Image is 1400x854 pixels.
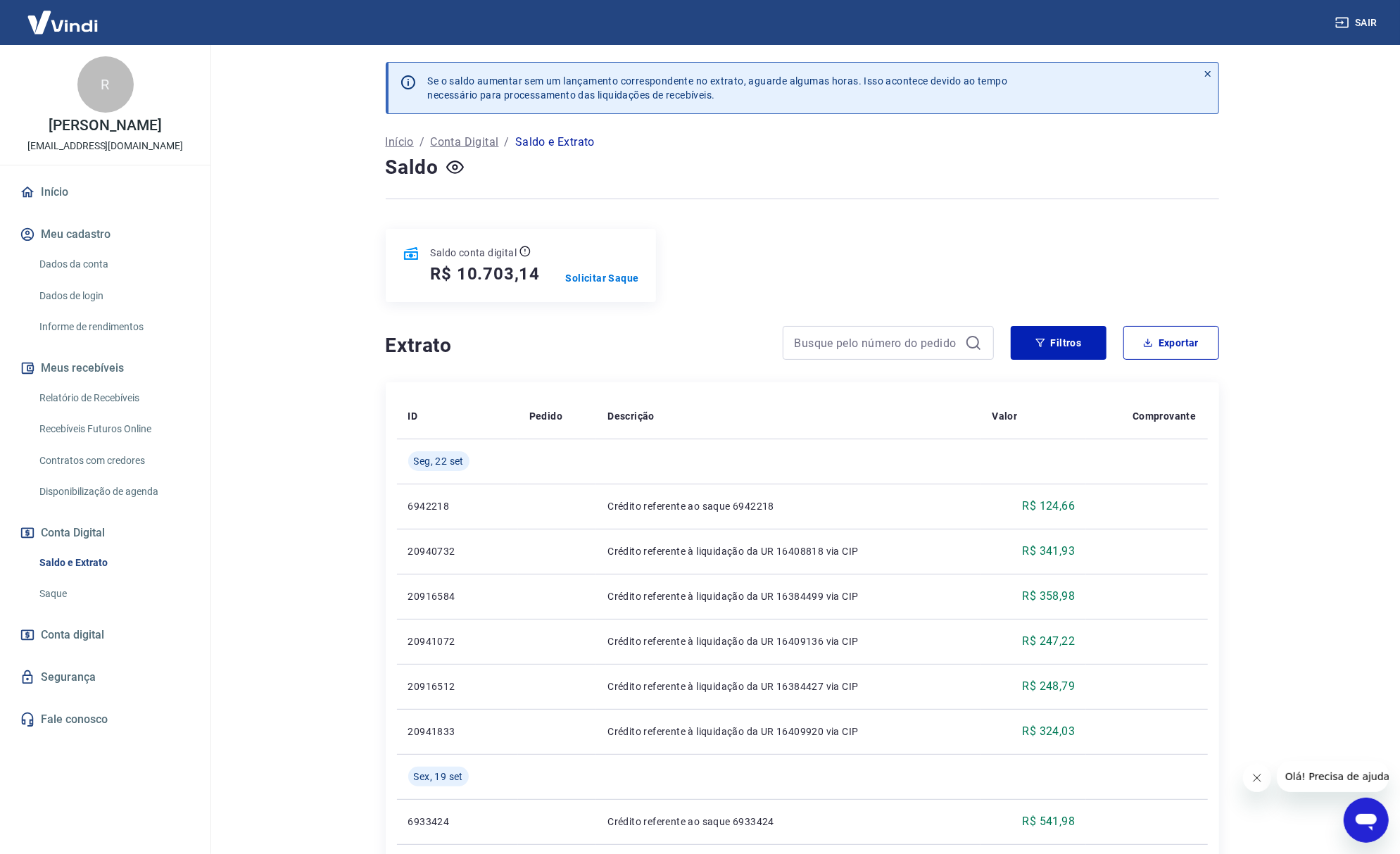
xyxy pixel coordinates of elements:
[408,815,507,829] p: 6933424
[1023,633,1076,650] p: R$ 247,22
[408,409,418,423] p: ID
[607,724,969,739] p: Crédito referente à liquidação da UR 16409920 via CIP
[34,384,194,413] a: Relatório de Recebíveis
[1011,326,1106,360] button: Filtros
[34,579,194,608] a: Saque
[566,271,639,285] a: Solicitar Saque
[8,10,118,21] span: Olá! Precisa de ajuda?
[34,477,194,506] a: Disponibilização de agenda
[1243,764,1271,792] iframe: Fechar mensagem
[17,1,108,44] img: Vindi
[431,246,517,260] p: Saldo conta digital
[505,134,510,151] p: /
[1133,409,1196,423] p: Comprovante
[386,134,414,151] a: Início
[529,409,562,423] p: Pedido
[1332,10,1383,36] button: Sair
[795,332,959,353] input: Busque pelo número do pedido
[17,517,194,548] button: Conta Digital
[1023,678,1076,695] p: R$ 248,79
[408,544,507,558] p: 20940732
[607,409,655,423] p: Descrição
[17,219,194,250] button: Meu cadastro
[1023,588,1076,605] p: R$ 358,98
[386,332,766,360] h4: Extrato
[1023,498,1076,515] p: R$ 124,66
[607,815,969,829] p: Crédito referente ao saque 6933424
[1277,761,1389,792] iframe: Mensagem da empresa
[34,313,194,341] a: Informe de rendimentos
[607,589,969,603] p: Crédito referente à liquidação da UR 16384499 via CIP
[1023,813,1076,830] p: R$ 541,98
[420,134,424,151] p: /
[34,282,194,310] a: Dados de login
[34,250,194,279] a: Dados da conta
[1023,543,1076,560] p: R$ 341,93
[607,544,969,558] p: Crédito referente à liquidação da UR 16408818 via CIP
[414,770,463,784] span: Sex, 19 set
[607,679,969,693] p: Crédito referente à liquidação da UR 16384427 via CIP
[386,153,439,182] h4: Saldo
[17,177,194,208] a: Início
[430,134,498,151] a: Conta Digital
[17,662,194,693] a: Segurança
[414,454,464,468] span: Seg, 22 set
[34,446,194,475] a: Contratos com credores
[17,620,194,651] a: Conta digital
[17,704,194,735] a: Fale conosco
[607,634,969,648] p: Crédito referente à liquidação da UR 16409136 via CIP
[17,353,194,384] button: Meus recebíveis
[41,625,104,645] span: Conta digital
[1023,723,1076,740] p: R$ 324,03
[515,134,595,151] p: Saldo e Extrato
[607,499,969,513] p: Crédito referente ao saque 6942218
[49,118,161,133] p: [PERSON_NAME]
[408,634,507,648] p: 20941072
[77,56,134,113] div: R
[408,679,507,693] p: 20916512
[428,74,1008,102] p: Se o saldo aumentar sem um lançamento correspondente no extrato, aguarde algumas horas. Isso acon...
[34,548,194,577] a: Saldo e Extrato
[992,409,1017,423] p: Valor
[1123,326,1219,360] button: Exportar
[27,139,183,153] p: [EMAIL_ADDRESS][DOMAIN_NAME]
[34,415,194,444] a: Recebíveis Futuros Online
[408,499,507,513] p: 6942218
[431,263,541,285] h5: R$ 10.703,14
[408,724,507,739] p: 20941833
[408,589,507,603] p: 20916584
[1344,798,1389,843] iframe: Botão para abrir a janela de mensagens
